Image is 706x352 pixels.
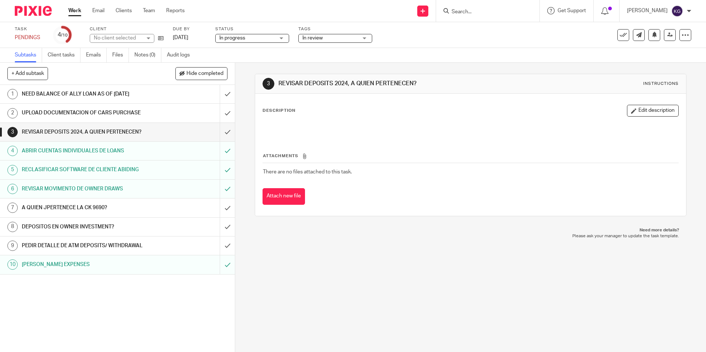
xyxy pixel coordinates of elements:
div: 6 [7,184,18,194]
div: 2 [7,108,18,118]
p: Description [263,108,295,114]
div: Instructions [643,81,679,87]
h1: ABRIR CUENTAS INDIVIDUALES DE LOANS [22,145,149,156]
small: /10 [61,33,68,37]
button: Edit description [627,105,679,117]
img: svg%3E [671,5,683,17]
h1: RECLASIFICAR SOFTWARE DE CLIENTE ABIDING [22,164,149,175]
a: Reports [166,7,185,14]
a: Email [92,7,104,14]
button: Hide completed [175,67,227,80]
img: Pixie [15,6,52,16]
span: In review [302,35,323,41]
label: Client [90,26,164,32]
div: 3 [263,78,274,90]
h1: UPLOAD DOCUMENTACION OF CARS PURCHASE [22,107,149,118]
span: Attachments [263,154,298,158]
div: No client selected [94,34,142,42]
div: 3 [7,127,18,137]
div: 7 [7,203,18,213]
a: Clients [116,7,132,14]
h1: REVISAR DEPOSITS 2024, A QUIEN PERTENECEN? [22,127,149,138]
h1: NEED BALANCE OF ALLY LOAN AS OF [DATE] [22,89,149,100]
a: Notes (0) [134,48,161,62]
h1: REVISAR MOVIMENTO DE OWNER DRAWS [22,183,149,194]
label: Tags [298,26,372,32]
h1: DEPOSITOS EN OWNER INVESTMENT? [22,221,149,232]
div: 10 [7,259,18,270]
span: [DATE] [173,35,188,40]
label: Due by [173,26,206,32]
button: + Add subtask [7,67,48,80]
label: Task [15,26,44,32]
h1: REVISAR DEPOSITS 2024, A QUIEN PERTENECEN? [278,80,486,87]
span: Hide completed [186,71,223,77]
input: Search [451,9,517,15]
div: 4 [7,146,18,156]
div: 1 [7,89,18,99]
span: There are no files attached to this task. [263,169,352,175]
a: Work [68,7,81,14]
p: [PERSON_NAME] [627,7,668,14]
span: In progress [219,35,245,41]
div: 9 [7,241,18,251]
div: 5 [7,165,18,175]
div: PENDINGS [15,34,44,41]
button: Attach new file [263,188,305,205]
a: Subtasks [15,48,42,62]
div: 8 [7,222,18,232]
h1: [PERSON_NAME] EXPENSES [22,259,149,270]
a: Client tasks [48,48,80,62]
p: Please ask your manager to update the task template. [262,233,679,239]
a: Team [143,7,155,14]
label: Status [215,26,289,32]
h1: A QUIEN JPERTENECE LA CK 9690? [22,202,149,213]
p: Need more details? [262,227,679,233]
h1: PEDIR DETALLE DE ATM DEPOSITS/ WITHDRAWAL [22,240,149,251]
a: Emails [86,48,107,62]
div: 4 [58,31,68,39]
a: Audit logs [167,48,195,62]
span: Get Support [558,8,586,13]
a: Files [112,48,129,62]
